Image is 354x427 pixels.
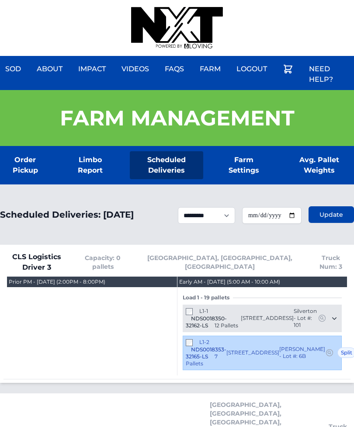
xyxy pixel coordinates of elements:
[186,315,227,329] span: NDS0018350-32162-LS
[279,346,325,360] span: [PERSON_NAME] - Lot #: 6B
[116,59,154,80] a: Videos
[160,59,189,80] a: FAQs
[81,253,125,271] span: Capacity: 0 pallets
[304,59,354,90] a: Need Help?
[73,59,111,80] a: Impact
[65,151,116,179] a: Limbo Report
[183,294,233,301] span: Load 1 - 19 pallets
[319,210,343,219] span: Update
[284,151,354,179] a: Avg. Pallet Weights
[186,346,226,360] span: NDS0018353-32165-LS
[231,59,272,80] a: Logout
[215,322,238,329] span: 12 Pallets
[241,315,294,322] span: [STREET_ADDRESS]
[9,278,105,285] div: Prior PM - [DATE] (2:00PM - 8:00PM)
[309,206,354,223] button: Update
[130,151,203,179] a: Scheduled Deliveries
[217,151,270,179] a: Farm Settings
[226,349,279,356] span: [STREET_ADDRESS]
[315,253,347,271] span: Truck Num: 3
[7,252,67,273] span: CLS Logistics Driver 3
[194,59,226,80] a: Farm
[199,308,208,314] span: L1-1
[294,308,318,329] span: Silverton - Lot #: 101
[186,353,218,367] span: 7 Pallets
[60,108,295,128] h1: Farm Management
[179,278,280,285] div: Early AM - [DATE] (5:00 AM - 10:00 AM)
[31,59,68,80] a: About
[131,7,223,49] img: nextdaysod.com Logo
[139,253,301,271] span: [GEOGRAPHIC_DATA], [GEOGRAPHIC_DATA], [GEOGRAPHIC_DATA]
[199,339,209,345] span: L1-2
